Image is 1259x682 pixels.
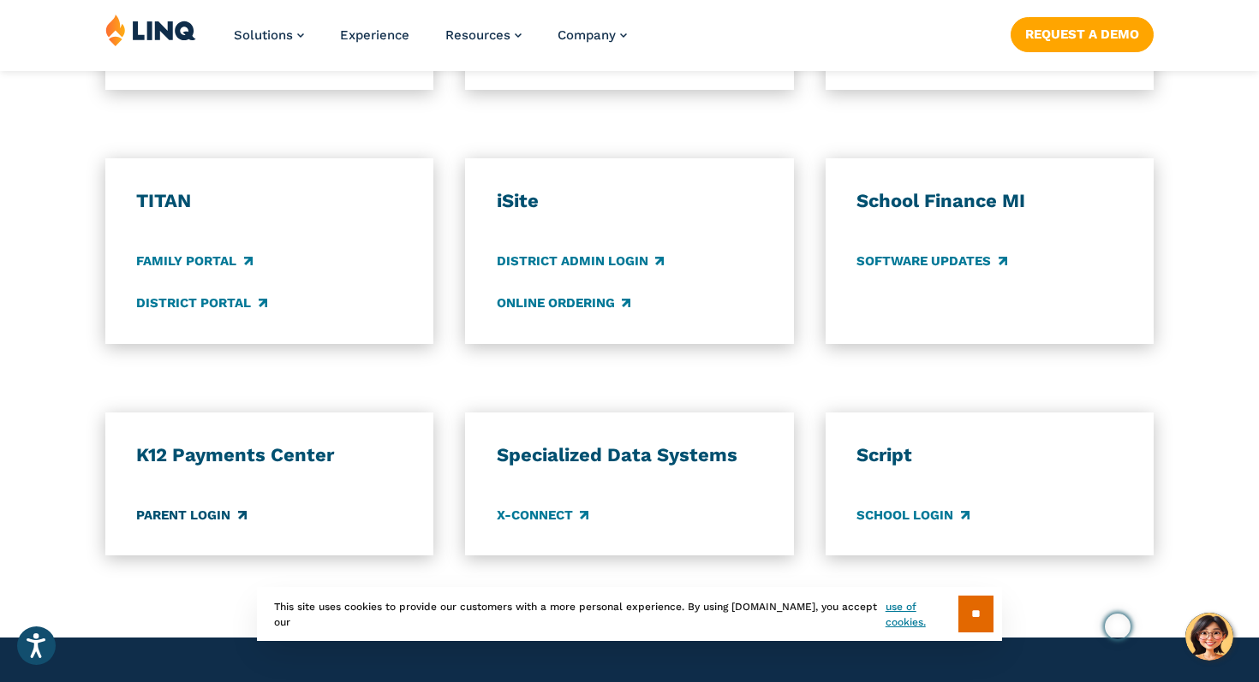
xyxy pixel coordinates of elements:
nav: Primary Navigation [234,14,627,70]
span: Company [558,27,616,43]
span: Solutions [234,27,293,43]
a: Request a Demo [1011,17,1154,51]
h3: Script [856,443,1122,467]
a: X-Connect [497,506,588,525]
a: Parent Login [136,506,246,525]
button: Hello, have a question? Let’s chat. [1185,613,1233,661]
div: This site uses cookies to provide our customers with a more personal experience. By using [DOMAIN... [257,587,1002,641]
a: Resources [445,27,522,43]
a: Experience [340,27,409,43]
h3: School Finance MI [856,189,1122,213]
a: Software Updates [856,252,1006,271]
a: Company [558,27,627,43]
a: use of cookies. [886,599,958,630]
span: Resources [445,27,510,43]
h3: iSite [497,189,762,213]
a: Family Portal [136,252,252,271]
h3: K12 Payments Center [136,443,402,467]
h3: TITAN [136,189,402,213]
a: School Login [856,506,969,525]
a: Solutions [234,27,304,43]
h3: Specialized Data Systems [497,443,762,467]
a: District Portal [136,294,266,313]
nav: Button Navigation [1011,14,1154,51]
img: LINQ | K‑12 Software [105,14,196,46]
a: District Admin Login [497,252,664,271]
a: Online Ordering [497,294,630,313]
